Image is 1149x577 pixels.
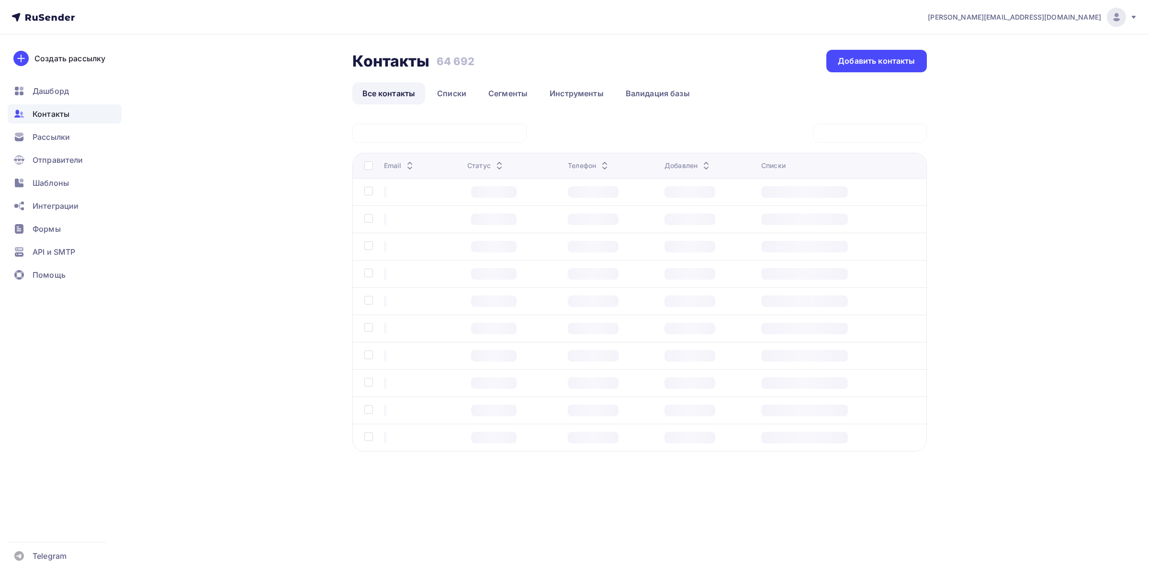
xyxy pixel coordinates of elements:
a: Все контакты [352,82,426,104]
div: Добавить контакты [838,56,915,67]
span: Telegram [33,550,67,562]
a: Инструменты [540,82,614,104]
span: Интеграции [33,200,79,212]
span: Контакты [33,108,69,120]
span: Отправители [33,154,83,166]
span: [PERSON_NAME][EMAIL_ADDRESS][DOMAIN_NAME] [928,12,1101,22]
a: Шаблоны [8,173,122,192]
div: Email [384,161,416,170]
span: Рассылки [33,131,70,143]
a: Дашборд [8,81,122,101]
div: Добавлен [665,161,712,170]
div: Создать рассылку [34,53,105,64]
a: Валидация базы [616,82,700,104]
a: Сегменты [478,82,538,104]
a: Рассылки [8,127,122,147]
span: Формы [33,223,61,235]
span: Помощь [33,269,66,281]
a: [PERSON_NAME][EMAIL_ADDRESS][DOMAIN_NAME] [928,8,1138,27]
a: Отправители [8,150,122,170]
a: Списки [427,82,476,104]
a: Контакты [8,104,122,124]
span: API и SMTP [33,246,75,258]
span: Дашборд [33,85,69,97]
div: Телефон [568,161,610,170]
div: Статус [467,161,505,170]
a: Формы [8,219,122,238]
span: Шаблоны [33,177,69,189]
h2: Контакты [352,52,430,71]
div: Списки [761,161,786,170]
h3: 64 692 [437,55,475,68]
